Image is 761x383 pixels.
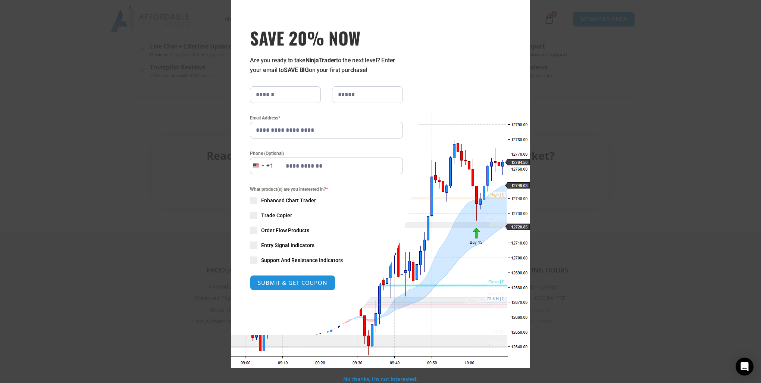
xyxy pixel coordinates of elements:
[250,150,403,157] label: Phone (Optional)
[261,242,314,249] span: Entry Signal Indicators
[250,227,403,234] label: Order Flow Products
[736,358,754,376] div: Open Intercom Messenger
[266,161,274,171] div: +1
[261,212,292,219] span: Trade Copier
[250,114,403,122] label: Email Address
[250,212,403,219] label: Trade Copier
[284,66,309,74] strong: SAVE BIG
[250,275,335,290] button: SUBMIT & GET COUPON
[250,27,403,48] span: SAVE 20% NOW
[250,186,403,193] span: What product(s) are you interested in?
[261,256,343,264] span: Support And Resistance Indicators
[250,197,403,204] label: Enhanced Chart Trader
[250,256,403,264] label: Support And Resistance Indicators
[343,376,417,383] a: No thanks, I’m not interested!
[261,197,316,204] span: Enhanced Chart Trader
[250,158,274,174] button: Selected country
[306,57,336,64] strong: NinjaTrader
[250,242,403,249] label: Entry Signal Indicators
[261,227,309,234] span: Order Flow Products
[250,56,403,75] p: Are you ready to take to the next level? Enter your email to on your first purchase!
